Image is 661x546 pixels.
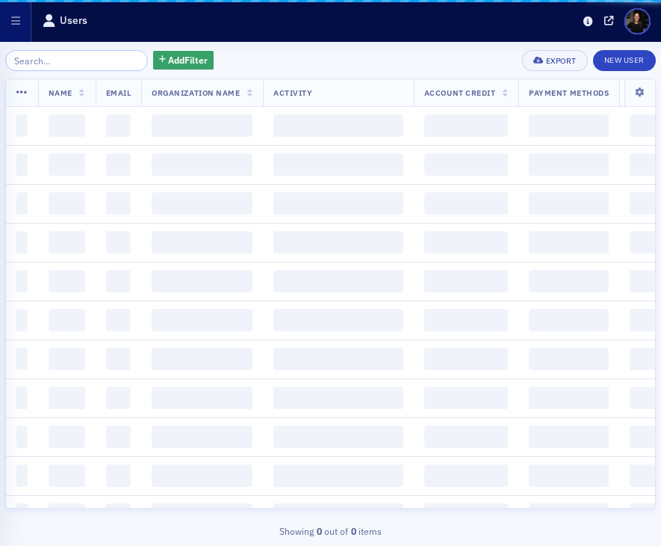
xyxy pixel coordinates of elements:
span: ‌ [16,192,28,215]
span: ‌ [106,192,131,215]
span: Add Filter [168,53,208,67]
span: ‌ [152,270,252,292]
span: ‌ [424,192,508,215]
span: ‌ [16,348,28,370]
span: ‌ [49,426,85,448]
span: ‌ [49,464,85,487]
span: Organization Name [152,88,240,98]
span: ‌ [16,114,28,137]
span: ‌ [106,270,131,292]
span: ‌ [152,192,252,215]
div: Export [546,57,577,65]
span: ‌ [152,464,252,487]
span: ‌ [424,348,508,370]
span: ‌ [152,387,252,409]
span: ‌ [273,153,403,176]
span: ‌ [529,192,609,215]
span: ‌ [273,231,403,254]
span: ‌ [49,387,85,409]
span: ‌ [529,270,609,292]
span: Name [49,88,72,98]
span: ‌ [16,309,28,331]
span: ‌ [529,464,609,487]
span: ‌ [49,503,85,526]
span: Account Credit [424,88,495,98]
span: ‌ [424,426,508,448]
span: ‌ [106,309,131,331]
span: ‌ [273,348,403,370]
div: Showing out of items [5,524,656,538]
span: Profile [624,8,651,34]
strong: 0 [314,524,324,538]
span: ‌ [16,231,28,254]
span: ‌ [529,114,609,137]
span: ‌ [106,231,131,254]
span: ‌ [529,153,609,176]
span: ‌ [273,192,403,215]
span: ‌ [424,270,508,292]
span: ‌ [424,153,508,176]
a: New User [593,50,656,71]
span: ‌ [273,387,403,409]
button: Export [522,50,587,71]
span: ‌ [152,231,252,254]
span: ‌ [152,114,252,137]
span: ‌ [49,270,85,292]
span: ‌ [49,153,85,176]
span: ‌ [16,503,28,526]
span: ‌ [424,464,508,487]
span: ‌ [529,309,609,331]
span: ‌ [49,192,85,215]
span: ‌ [273,309,403,331]
span: ‌ [49,348,85,370]
span: ‌ [424,387,508,409]
span: ‌ [106,348,131,370]
span: ‌ [424,309,508,331]
span: ‌ [152,348,252,370]
span: ‌ [273,114,403,137]
span: ‌ [152,503,252,526]
span: ‌ [16,464,28,487]
span: ‌ [152,426,252,448]
button: AddFilter [153,51,214,70]
span: ‌ [16,426,28,448]
span: ‌ [49,231,85,254]
span: Email [106,88,131,98]
span: ‌ [529,231,609,254]
span: ‌ [273,270,403,292]
span: ‌ [273,503,403,526]
span: ‌ [424,503,508,526]
span: ‌ [16,153,28,176]
span: ‌ [424,114,508,137]
span: ‌ [106,464,131,487]
span: Activity [273,88,312,98]
span: ‌ [106,153,131,176]
span: ‌ [16,270,28,292]
span: ‌ [529,348,609,370]
span: ‌ [49,114,85,137]
span: ‌ [529,503,609,526]
span: ‌ [529,387,609,409]
span: ‌ [273,464,403,487]
span: ‌ [152,309,252,331]
strong: 0 [348,524,359,538]
span: ‌ [49,309,85,331]
h1: Users [60,13,87,28]
span: ‌ [106,503,131,526]
input: Search… [5,50,148,71]
span: Payment Methods [529,88,609,98]
span: ‌ [16,387,28,409]
span: ‌ [273,426,403,448]
span: ‌ [106,426,131,448]
span: ‌ [529,426,609,448]
span: ‌ [424,231,508,254]
span: ‌ [106,387,131,409]
span: ‌ [106,114,131,137]
span: ‌ [152,153,252,176]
